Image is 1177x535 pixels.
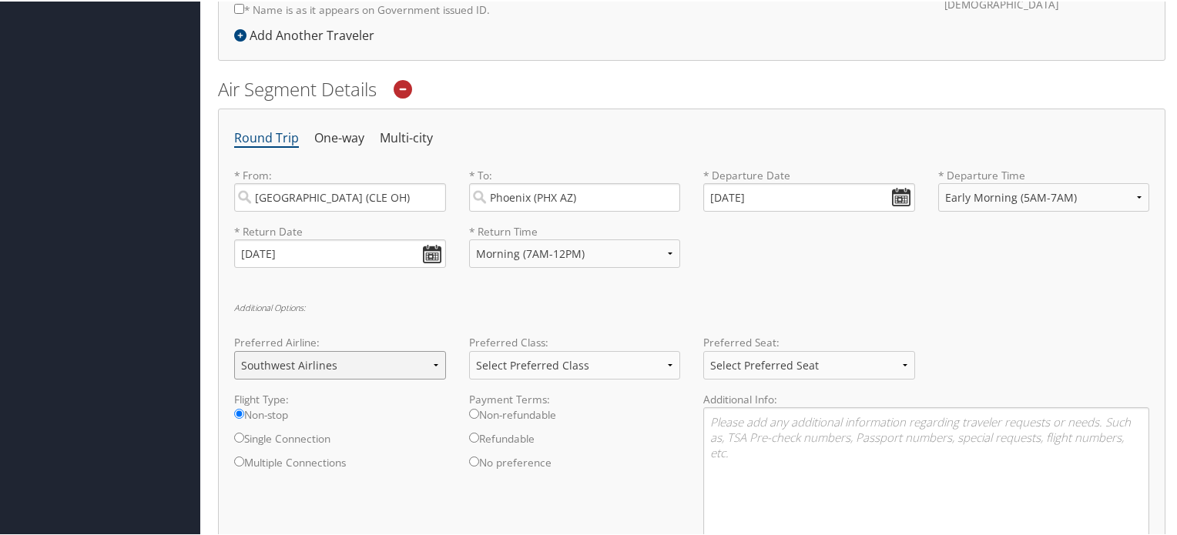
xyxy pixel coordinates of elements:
[234,406,446,430] label: Non-stop
[234,166,446,210] label: * From:
[234,390,446,406] label: Flight Type:
[469,431,479,441] input: Refundable
[703,166,915,182] label: * Departure Date
[234,302,1149,310] h6: Additional Options:
[703,333,915,349] label: Preferred Seat:
[469,166,681,210] label: * To:
[234,430,446,453] label: Single Connection
[234,123,299,151] li: Round Trip
[938,182,1150,210] select: * Departure Time
[234,407,244,417] input: Non-stop
[469,453,681,477] label: No preference
[234,333,446,349] label: Preferred Airline:
[469,390,681,406] label: Payment Terms:
[234,2,244,12] input: * Name is as it appears on Government issued ID.
[234,222,446,238] label: * Return Date
[218,75,1165,101] h2: Air Segment Details
[234,25,382,43] div: Add Another Traveler
[469,407,479,417] input: Non-refundable
[234,455,244,465] input: Multiple Connections
[234,182,446,210] input: City or Airport Code
[938,166,1150,222] label: * Departure Time
[469,333,681,349] label: Preferred Class:
[234,238,446,266] input: MM/DD/YYYY
[469,406,681,430] label: Non-refundable
[469,222,681,238] label: * Return Time
[703,182,915,210] input: MM/DD/YYYY
[469,182,681,210] input: City or Airport Code
[469,455,479,465] input: No preference
[703,390,1149,406] label: Additional Info:
[469,430,681,453] label: Refundable
[234,431,244,441] input: Single Connection
[234,453,446,477] label: Multiple Connections
[380,123,433,151] li: Multi-city
[314,123,364,151] li: One-way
